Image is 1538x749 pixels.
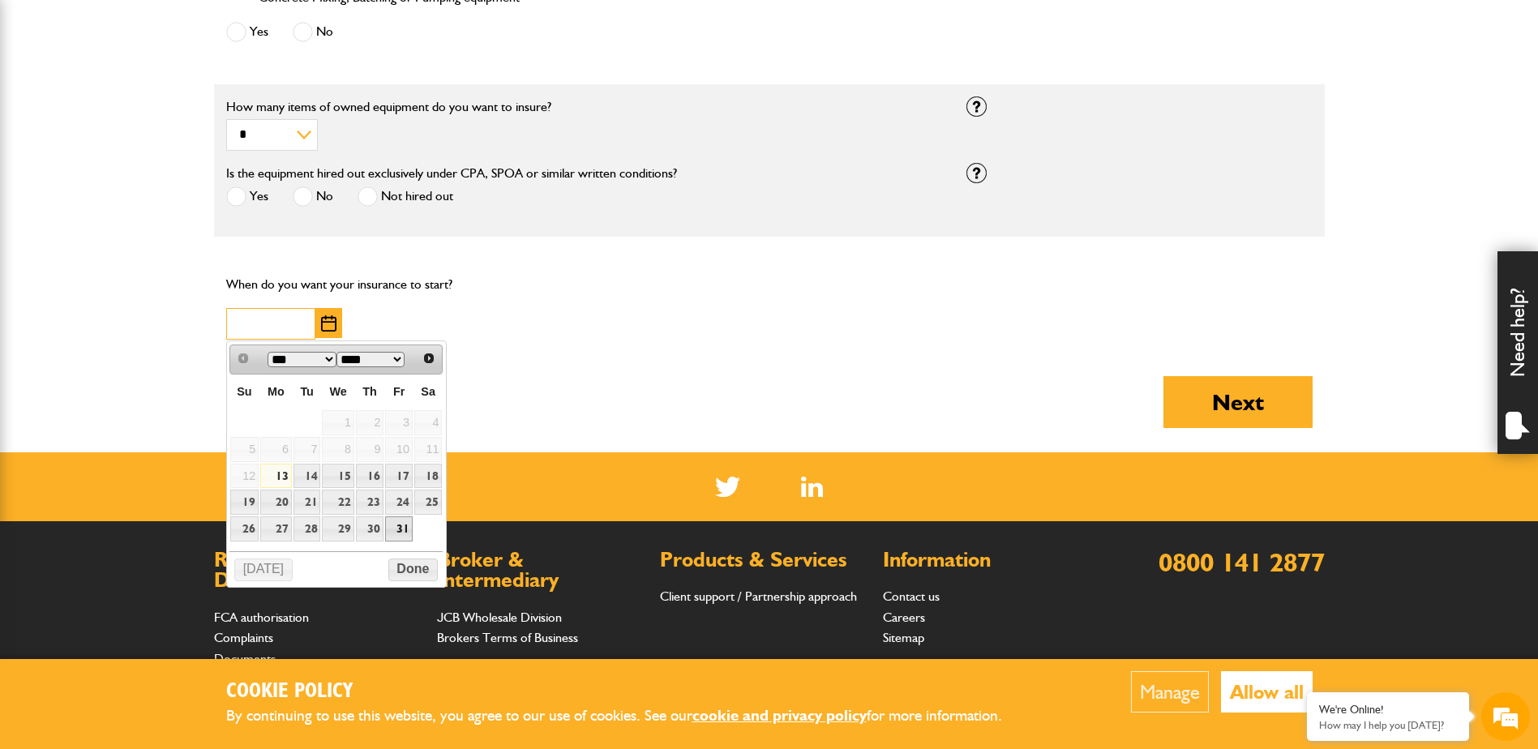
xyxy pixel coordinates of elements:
h2: Products & Services [660,550,867,571]
a: 0800 141 2877 [1159,546,1325,578]
label: Is the equipment hired out exclusively under CPA, SPOA or similar written conditions? [226,167,677,180]
a: JCB Wholesale Division [437,610,562,625]
span: Wednesday [330,385,347,398]
p: By continuing to use this website, you agree to our use of cookies. See our for more information. [226,704,1029,729]
a: 13 [260,464,292,489]
a: Complaints [214,630,273,645]
span: Friday [393,385,405,398]
a: 21 [293,490,321,515]
h2: Broker & Intermediary [437,550,644,591]
label: How many items of owned equipment do you want to insure? [226,101,942,113]
p: How may I help you today? [1319,719,1457,731]
a: Documents [214,651,276,666]
img: Linked In [801,477,823,497]
a: Contact us [883,588,940,604]
a: Brokers Terms of Business [437,630,578,645]
div: Need help? [1497,251,1538,454]
img: d_20077148190_company_1631870298795_20077148190 [28,90,68,113]
input: Enter your phone number [21,246,296,281]
span: Saturday [421,385,435,398]
a: 20 [260,490,292,515]
a: 23 [356,490,383,515]
a: 30 [356,516,383,541]
a: 22 [322,490,353,515]
a: FCA authorisation [214,610,309,625]
span: Sunday [237,385,251,398]
a: cookie and privacy policy [692,706,867,725]
p: When do you want your insurance to start? [226,274,572,295]
div: Minimize live chat window [266,8,305,47]
span: Tuesday [300,385,314,398]
h2: Cookie Policy [226,679,1029,704]
button: Manage [1131,671,1209,713]
span: Monday [268,385,285,398]
a: 25 [414,490,442,515]
label: Yes [226,186,268,207]
a: 31 [385,516,413,541]
label: Yes [226,22,268,42]
h2: Regulations & Documents [214,550,421,591]
a: LinkedIn [801,477,823,497]
div: Chat with us now [84,91,272,112]
button: Allow all [1221,671,1313,713]
a: 24 [385,490,413,515]
input: Enter your last name [21,150,296,186]
div: We're Online! [1319,703,1457,717]
a: Careers [883,610,925,625]
a: 27 [260,516,292,541]
button: Done [388,559,438,581]
a: 18 [414,464,442,489]
textarea: Type your message and hit 'Enter' [21,293,296,486]
h2: Information [883,550,1090,571]
label: Not hired out [358,186,453,207]
a: Next [418,347,441,370]
a: 29 [322,516,353,541]
a: 19 [230,490,259,515]
span: Thursday [362,385,377,398]
button: [DATE] [234,559,293,581]
span: Next [422,352,435,365]
em: Start Chat [221,499,294,521]
label: No [293,186,333,207]
button: Next [1163,376,1313,428]
a: 16 [356,464,383,489]
a: 26 [230,516,259,541]
a: 14 [293,464,321,489]
a: 15 [322,464,353,489]
a: 17 [385,464,413,489]
a: Client support / Partnership approach [660,588,857,604]
a: 28 [293,516,321,541]
img: Twitter [715,477,740,497]
input: Enter your email address [21,198,296,233]
img: Choose date [321,315,336,332]
a: Sitemap [883,630,924,645]
label: No [293,22,333,42]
